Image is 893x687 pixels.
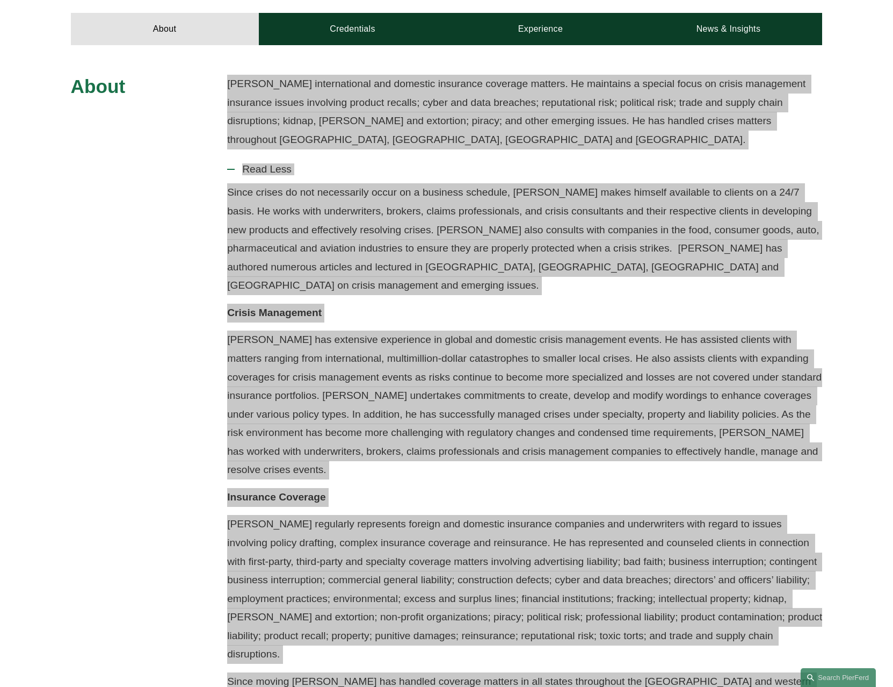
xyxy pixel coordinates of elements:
strong: Crisis Management [227,307,322,318]
a: Credentials [259,13,447,45]
p: Since crises do not necessarily occur on a business schedule, [PERSON_NAME] makes himself availab... [227,183,822,295]
p: [PERSON_NAME] has extensive experience in global and domestic crisis management events. He has as... [227,331,822,480]
button: Read Less [227,155,822,183]
p: [PERSON_NAME] regularly represents foreign and domestic insurance companies and underwriters with... [227,515,822,664]
span: About [71,76,126,97]
strong: Insurance Coverage [227,491,325,503]
a: Experience [447,13,635,45]
a: About [71,13,259,45]
a: News & Insights [634,13,822,45]
p: [PERSON_NAME] international and domestic insurance coverage matters. He maintains a special focus... [227,75,822,149]
span: Read Less [235,163,822,175]
a: Search this site [801,668,876,687]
